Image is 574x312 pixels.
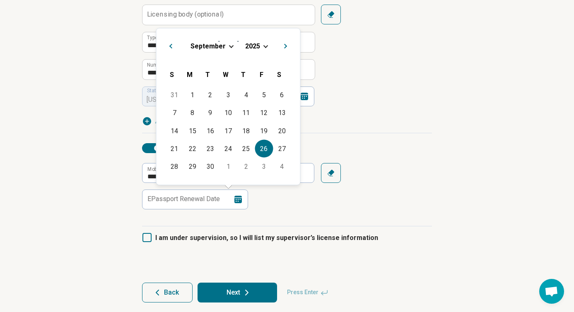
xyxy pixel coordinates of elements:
[142,283,193,302] button: Back
[273,139,291,157] div: Choose Saturday, September 27th, 2025
[241,70,246,78] span: T
[201,122,219,139] div: Choose Tuesday, September 16th, 2025
[198,283,277,302] button: Next
[277,70,281,78] span: S
[237,158,255,175] div: Choose Thursday, October 2nd, 2025
[155,116,216,126] span: Add another license
[237,139,255,157] div: Choose Thursday, September 25th, 2025
[183,139,201,157] div: Choose Monday, September 22nd, 2025
[166,104,183,122] div: Choose Sunday, September 7th, 2025
[166,158,183,175] div: Choose Sunday, September 28th, 2025
[273,86,291,104] div: Choose Saturday, September 6th, 2025
[223,70,229,78] span: W
[219,158,237,175] div: Choose Wednesday, October 1st, 2025
[183,86,201,104] div: Choose Monday, September 1st, 2025
[237,122,255,139] div: Choose Thursday, September 18th, 2025
[183,104,201,122] div: Choose Monday, September 8th, 2025
[219,139,237,157] div: Choose Wednesday, September 24th, 2025
[280,38,294,52] button: Next Month
[156,28,301,185] div: Choose Date
[201,139,219,157] div: Choose Tuesday, September 23rd, 2025
[164,289,179,296] span: Back
[190,41,226,50] button: September
[187,70,193,78] span: M
[205,70,210,78] span: T
[255,86,273,104] div: Choose Friday, September 5th, 2025
[255,139,273,157] div: Choose Friday, September 26th, 2025
[166,86,291,175] div: Month September, 2025
[163,38,294,50] h2: [DATE]
[166,86,183,104] div: Choose Sunday, August 31st, 2025
[155,234,378,242] span: I am under supervision, so I will list my supervisor’s license information
[163,38,176,52] button: Previous Month
[237,86,255,104] div: Choose Thursday, September 4th, 2025
[273,104,291,122] div: Choose Saturday, September 13th, 2025
[255,158,273,175] div: Choose Friday, October 3rd, 2025
[282,283,333,302] span: Press Enter
[273,158,291,175] div: Choose Saturday, October 4th, 2025
[183,122,201,139] div: Choose Monday, September 15th, 2025
[201,86,219,104] div: Choose Tuesday, September 2nd, 2025
[170,70,174,78] span: S
[147,35,158,40] label: Type
[255,122,273,139] div: Choose Friday, September 19th, 2025
[201,158,219,175] div: Choose Tuesday, September 30th, 2025
[219,122,237,139] div: Choose Wednesday, September 17th, 2025
[219,104,237,122] div: Choose Wednesday, September 10th, 2025
[260,70,263,78] span: F
[539,279,564,304] div: Open chat
[142,32,315,52] input: credential.licenses.0.name
[166,122,183,139] div: Choose Sunday, September 14th, 2025
[147,62,165,67] label: Number
[245,41,260,50] button: 2025
[237,104,255,122] div: Choose Thursday, September 11th, 2025
[255,104,273,122] div: Choose Friday, September 12th, 2025
[201,104,219,122] div: Choose Tuesday, September 9th, 2025
[245,42,260,50] span: 2025
[166,139,183,157] div: Choose Sunday, September 21st, 2025
[191,42,226,50] span: September
[147,11,224,18] label: Licensing body (optional)
[219,86,237,104] div: Choose Wednesday, September 3rd, 2025
[273,122,291,139] div: Choose Saturday, September 20th, 2025
[142,116,216,126] button: Add another license
[183,158,201,175] div: Choose Monday, September 29th, 2025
